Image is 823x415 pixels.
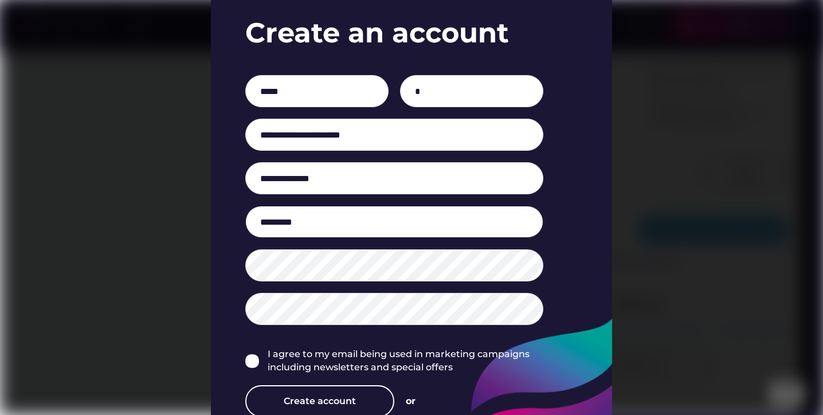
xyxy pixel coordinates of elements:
[245,354,259,368] img: Rectangle%205126.svg
[406,394,416,409] div: or
[268,348,543,374] div: I agree to my email being used in marketing campaigns including newsletters and special offers
[775,369,812,404] iframe: chat widget
[245,14,509,52] div: Create an account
